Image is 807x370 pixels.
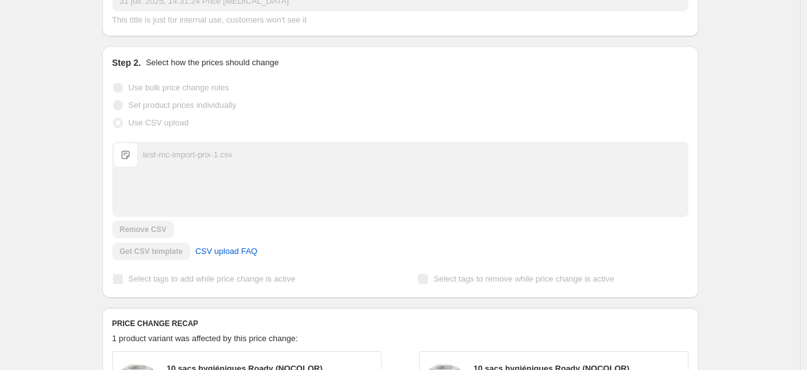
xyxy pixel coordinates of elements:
[129,274,296,283] span: Select tags to add while price change is active
[146,56,279,69] p: Select how the prices should change
[112,319,688,329] h6: PRICE CHANGE RECAP
[112,334,298,343] span: 1 product variant was affected by this price change:
[129,83,229,92] span: Use bulk price change rules
[195,245,257,258] span: CSV upload FAQ
[434,274,614,283] span: Select tags to remove while price change is active
[143,149,233,161] div: test-mc-import-prix-1.csv
[188,241,265,262] a: CSV upload FAQ
[129,100,237,110] span: Set product prices individually
[112,56,141,69] h2: Step 2.
[112,15,307,24] span: This title is just for internal use, customers won't see it
[129,118,189,127] span: Use CSV upload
